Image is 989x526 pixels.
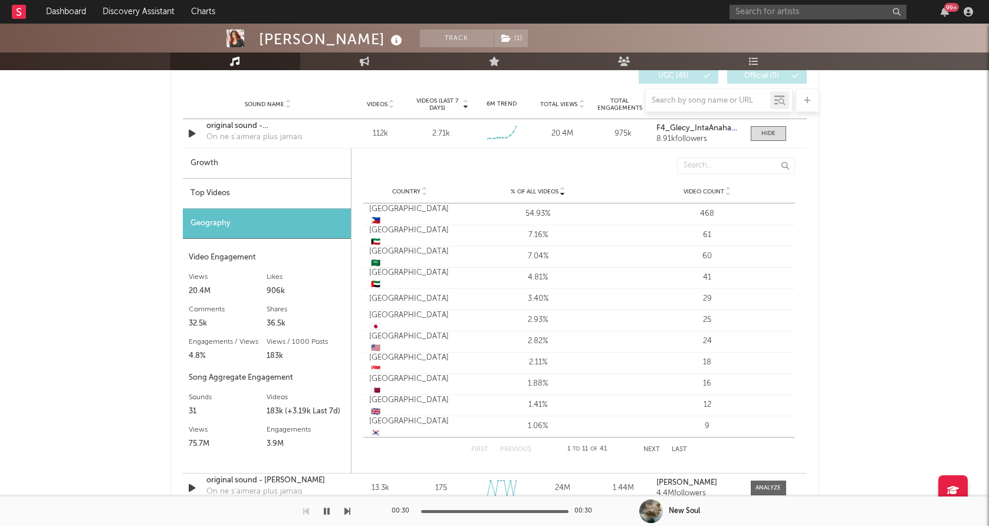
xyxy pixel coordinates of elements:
[369,331,451,354] div: [GEOGRAPHIC_DATA]
[626,336,789,347] div: 24
[656,124,763,132] strong: F4_Glecy_IntaAnahabibi_K💪
[267,423,345,437] div: Engagements
[456,314,620,326] div: 2.93%
[727,68,807,84] button: Official(0)
[596,482,650,494] div: 1.44M
[371,217,380,225] span: 🇵🇭
[371,323,380,331] span: 🇯🇵
[189,284,267,298] div: 20.4M
[432,128,450,140] div: 2.71k
[672,446,687,453] button: Last
[189,390,267,405] div: Sounds
[639,68,718,84] button: UGC(45)
[494,29,528,47] span: ( 1 )
[626,378,789,390] div: 16
[626,208,789,220] div: 468
[206,131,303,143] div: On ne s'aimera plus jamais
[267,437,345,451] div: 3.9M
[371,366,380,373] span: 🇸🇬
[573,446,580,452] span: to
[646,96,770,106] input: Search by song name or URL
[511,188,558,195] span: % of all Videos
[420,29,494,47] button: Track
[735,73,789,80] span: Official ( 0 )
[626,251,789,262] div: 60
[730,5,906,19] input: Search for artists
[435,482,447,494] div: 175
[944,3,959,12] div: 99 +
[353,482,408,494] div: 13.3k
[456,208,620,220] div: 54.93%
[206,486,303,498] div: On ne s'aimera plus jamais
[626,272,789,284] div: 41
[183,179,351,209] div: Top Videos
[626,420,789,432] div: 9
[189,317,267,331] div: 32.5k
[371,281,380,288] span: 🇦🇪
[392,188,420,195] span: Country
[189,335,267,349] div: Engagements / Views
[656,135,738,143] div: 8.91k followers
[369,267,451,290] div: [GEOGRAPHIC_DATA]
[596,128,650,140] div: 975k
[535,482,590,494] div: 24M
[626,399,789,411] div: 12
[267,405,345,419] div: 183k (+3.19k Last 7d)
[369,373,451,396] div: [GEOGRAPHIC_DATA]
[456,399,620,411] div: 1.41%
[456,378,620,390] div: 1.88%
[500,446,531,453] button: Previous
[267,303,345,317] div: Shares
[189,303,267,317] div: Comments
[189,423,267,437] div: Views
[369,246,451,269] div: [GEOGRAPHIC_DATA]
[267,335,345,349] div: Views / 1000 Posts
[371,387,380,394] span: 🇶🇦
[189,437,267,451] div: 75.7M
[590,446,597,452] span: of
[656,124,738,133] a: F4_Glecy_IntaAnahabibi_K💪
[456,251,620,262] div: 7.04%
[626,314,789,326] div: 25
[555,442,620,456] div: 1 11 41
[267,349,345,363] div: 183k
[369,394,451,417] div: [GEOGRAPHIC_DATA]
[371,238,380,246] span: 🇰🇼
[392,504,415,518] div: 00:30
[189,251,345,265] div: Video Engagement
[189,270,267,284] div: Views
[677,157,795,174] input: Search...
[456,420,620,432] div: 1.06%
[259,29,405,49] div: [PERSON_NAME]
[371,408,380,416] span: 🇬🇧
[656,489,738,498] div: 4.4M followers
[369,293,451,305] div: [GEOGRAPHIC_DATA]
[369,352,451,375] div: [GEOGRAPHIC_DATA]
[494,29,528,47] button: (1)
[646,73,701,80] span: UGC ( 45 )
[626,293,789,305] div: 29
[456,336,620,347] div: 2.82%
[206,475,330,486] a: original sound - [PERSON_NAME]
[369,203,451,226] div: [GEOGRAPHIC_DATA]
[369,225,451,248] div: [GEOGRAPHIC_DATA]
[267,390,345,405] div: Videos
[369,310,451,333] div: [GEOGRAPHIC_DATA]
[643,446,660,453] button: Next
[656,479,717,486] strong: [PERSON_NAME]
[183,149,351,179] div: Growth
[353,128,408,140] div: 112k
[206,120,330,132] a: original sound - BH_IntaAnaHabibi_04💋
[371,429,380,437] span: 🇰🇷
[189,371,345,385] div: Song Aggregate Engagement
[267,270,345,284] div: Likes
[369,416,451,439] div: [GEOGRAPHIC_DATA]
[189,349,267,363] div: 4.8%
[456,229,620,241] div: 7.16%
[371,344,380,352] span: 🇺🇸
[941,7,949,17] button: 99+
[189,405,267,419] div: 31
[626,357,789,369] div: 18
